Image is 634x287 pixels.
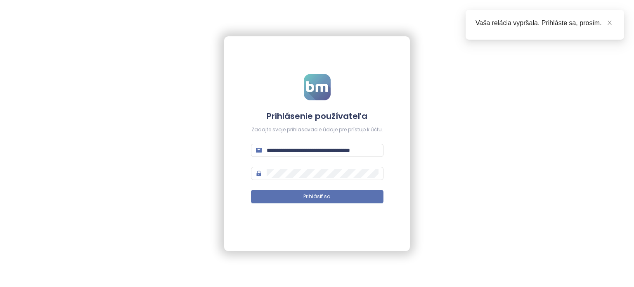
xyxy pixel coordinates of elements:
img: logo [304,74,331,100]
span: Prihlásiť sa [303,193,331,201]
span: lock [256,171,262,176]
span: mail [256,147,262,153]
h4: Prihlásenie používateľa [251,110,383,122]
button: Prihlásiť sa [251,190,383,203]
span: close [607,20,613,26]
div: Vaša relácia vypršala. Prihláste sa, prosím. [475,18,614,28]
div: Zadajte svoje prihlasovacie údaje pre prístup k účtu. [251,126,383,134]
